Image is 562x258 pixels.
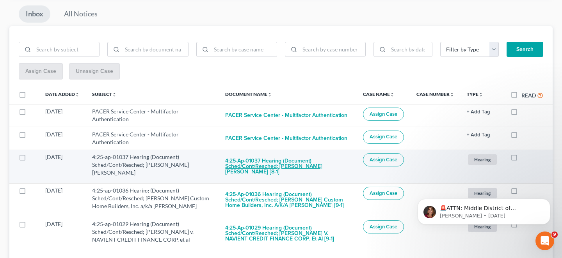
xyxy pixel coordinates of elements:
span: Assign Case [370,111,397,117]
a: Document Nameunfold_more [225,91,272,97]
button: PACER Service Center - Multifactor Authentication [225,131,347,146]
td: [DATE] [39,127,86,150]
i: unfold_more [112,92,117,97]
button: Assign Case [363,187,404,200]
span: 9 [551,231,558,238]
button: Assign Case [363,220,404,233]
button: Search [507,42,543,57]
input: Search by case name [211,42,277,57]
button: + Add Tag [467,133,490,138]
iframe: Intercom live chat [535,231,554,250]
button: PACER Service Center - Multifactor Authentication [225,108,347,123]
a: + Add Tag [467,131,498,138]
a: Date Addedunfold_more [45,91,80,97]
input: Search by date [388,42,432,57]
iframe: Intercom notifications message [406,182,562,237]
i: unfold_more [450,92,454,97]
i: unfold_more [75,92,80,97]
input: Search by document name [122,42,188,57]
td: [DATE] [39,183,86,217]
span: Assign Case [370,157,397,163]
span: Assign Case [370,134,397,140]
td: [DATE] [39,104,86,127]
button: 4:25-ap-01036 Hearing (Document) Sched/Cont/Resched; [PERSON_NAME] Custom Home Builders, Inc. a/k... [225,187,350,213]
button: + Add Tag [467,110,490,115]
td: 4:25-ap-01037 Hearing (Document) Sched/Cont/Resched; [PERSON_NAME] [PERSON_NAME] [86,150,219,183]
td: [DATE] [39,150,86,183]
td: PACER Service Center - Multifactor Authentication [86,127,219,150]
button: Assign Case [363,108,404,121]
td: 4:25-ap-01029 Hearing (Document) Sched/Cont/Resched; [PERSON_NAME] v. NAVIENT CREDIT FINANCE CORP... [86,217,219,250]
span: Hearing [468,154,497,165]
a: Subjectunfold_more [92,91,117,97]
td: PACER Service Center - Multifactor Authentication [86,104,219,127]
button: Assign Case [363,131,404,144]
span: Assign Case [370,190,397,196]
a: + Add Tag [467,108,498,115]
button: 4:25-ap-01029 Hearing (Document) Sched/Cont/Resched; [PERSON_NAME] v. NAVIENT CREDIT FINANCE CORP... [225,220,350,247]
a: Case Numberunfold_more [416,91,454,97]
button: 4:25-ap-01037 Hearing (Document) Sched/Cont/Resched; [PERSON_NAME] [PERSON_NAME] [8-1] [225,153,350,180]
a: Typeunfold_more [467,91,483,97]
td: [DATE] [39,217,86,250]
button: Assign Case [363,153,404,166]
input: Search by case number [300,42,365,57]
input: Search by subject [34,42,99,57]
a: Case Nameunfold_more [363,91,395,97]
span: Assign Case [370,224,397,230]
td: 4:25-ap-01036 Hearing (Document) Sched/Cont/Resched; [PERSON_NAME] Custom Home Builders, Inc. a/k... [86,183,219,217]
a: Inbox [19,5,50,23]
i: unfold_more [267,92,272,97]
i: unfold_more [478,92,483,97]
a: All Notices [57,5,105,23]
a: Hearing [467,153,498,166]
label: Read [521,91,536,99]
i: unfold_more [390,92,395,97]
